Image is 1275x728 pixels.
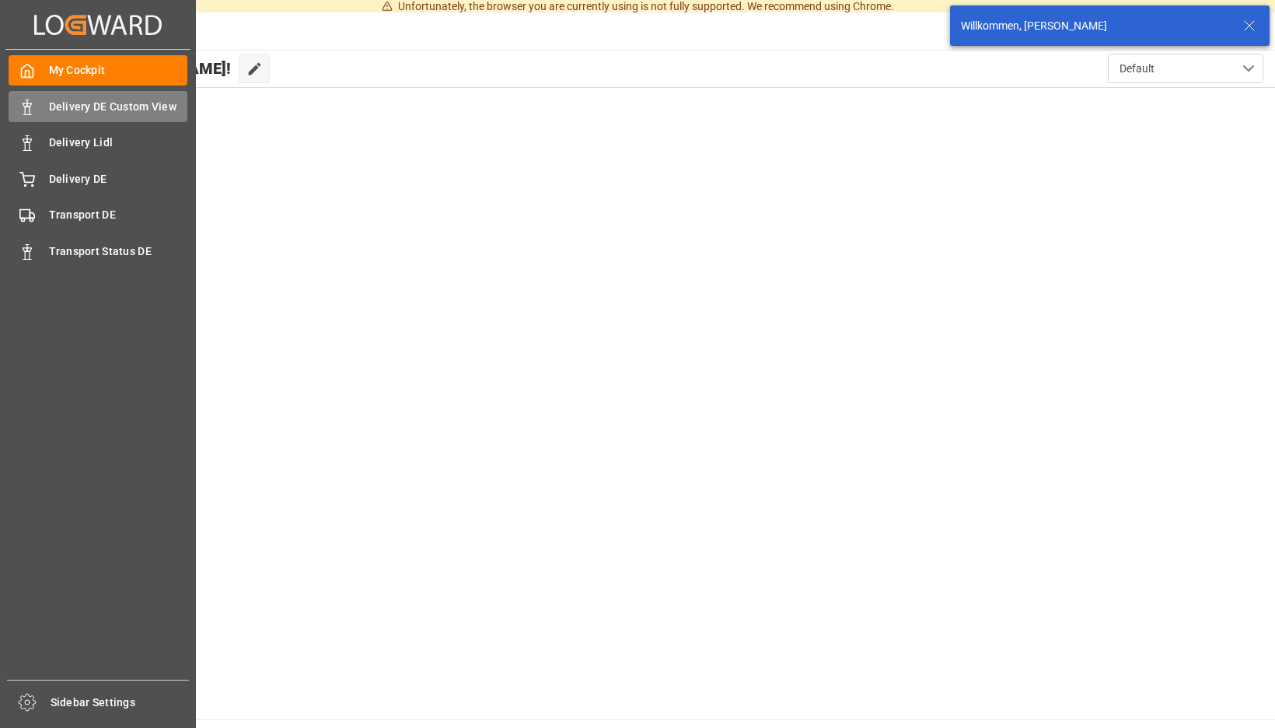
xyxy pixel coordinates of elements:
span: Delivery DE Custom View [49,99,188,115]
button: open menu [1108,54,1263,83]
a: Delivery DE [9,163,187,194]
span: Delivery DE [49,171,188,187]
div: Willkommen, [PERSON_NAME] [961,18,1228,34]
a: Delivery Lidl [9,128,187,158]
span: Default [1120,61,1154,77]
span: Delivery Lidl [49,135,188,151]
a: My Cockpit [9,55,187,86]
a: Delivery DE Custom View [9,91,187,121]
span: Transport Status DE [49,243,188,260]
span: My Cockpit [49,62,188,79]
span: Sidebar Settings [51,695,190,711]
a: Transport Status DE [9,236,187,266]
span: Transport DE [49,207,188,223]
a: Transport DE [9,200,187,230]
